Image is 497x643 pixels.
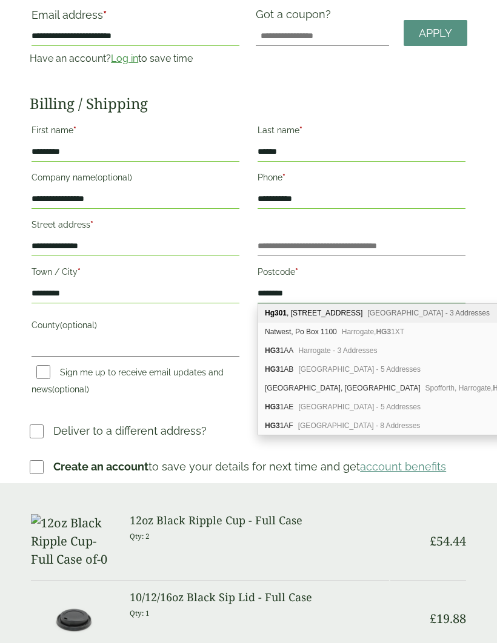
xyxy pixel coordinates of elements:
[32,368,224,398] label: Sign me up to receive email updates and news
[265,346,280,355] b: HG3
[265,421,280,430] b: HG3
[103,8,107,21] abbr: required
[32,216,239,237] label: Street address
[430,610,466,627] bdi: 19.88
[298,346,377,355] span: Harrogate - 3 Addresses
[404,20,467,46] a: Apply
[258,169,465,190] label: Phone
[430,533,436,549] span: £
[53,423,207,439] p: Deliver to a different address?
[430,533,466,549] bdi: 54.44
[78,267,81,277] abbr: required
[53,458,446,475] p: to save your details for next time and get
[36,365,50,379] input: Sign me up to receive email updates and news(optional)
[130,532,150,541] small: Qty: 2
[90,220,93,229] abbr: required
[32,169,239,190] label: Company name
[298,365,421,374] span: [GEOGRAPHIC_DATA] - 5 Addresses
[31,514,115,569] img: 12oz Black Ripple Cup-Full Case of-0
[32,263,239,284] label: Town / City
[73,125,76,135] abbr: required
[265,309,287,317] b: Hg301
[95,173,132,182] span: (optional)
[367,309,490,317] span: [GEOGRAPHIC_DATA] - 3 Addresses
[376,328,391,336] b: HG3
[256,8,336,27] label: Got a coupon?
[360,460,446,473] a: account benefits
[32,10,239,27] label: Email address
[258,122,465,142] label: Last name
[30,51,241,66] p: Have an account? to save time
[298,403,421,411] span: [GEOGRAPHIC_DATA] - 5 Addresses
[265,365,280,374] b: HG3
[30,95,467,113] h2: Billing / Shipping
[298,421,421,430] span: [GEOGRAPHIC_DATA] - 8 Addresses
[130,591,389,604] h3: 10/12/16oz Black Sip Lid - Full Case
[32,317,239,337] label: County
[60,320,97,330] span: (optional)
[111,53,138,64] a: Log in
[342,328,404,336] span: Harrogate, 1XT
[130,514,389,527] h3: 12oz Black Ripple Cup - Full Case
[265,403,280,411] b: HG3
[430,610,436,627] span: £
[52,384,89,394] span: (optional)
[53,460,148,473] strong: Create an account
[299,125,302,135] abbr: required
[130,608,150,618] small: Qty: 1
[32,122,239,142] label: First name
[282,173,285,182] abbr: required
[419,27,452,40] span: Apply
